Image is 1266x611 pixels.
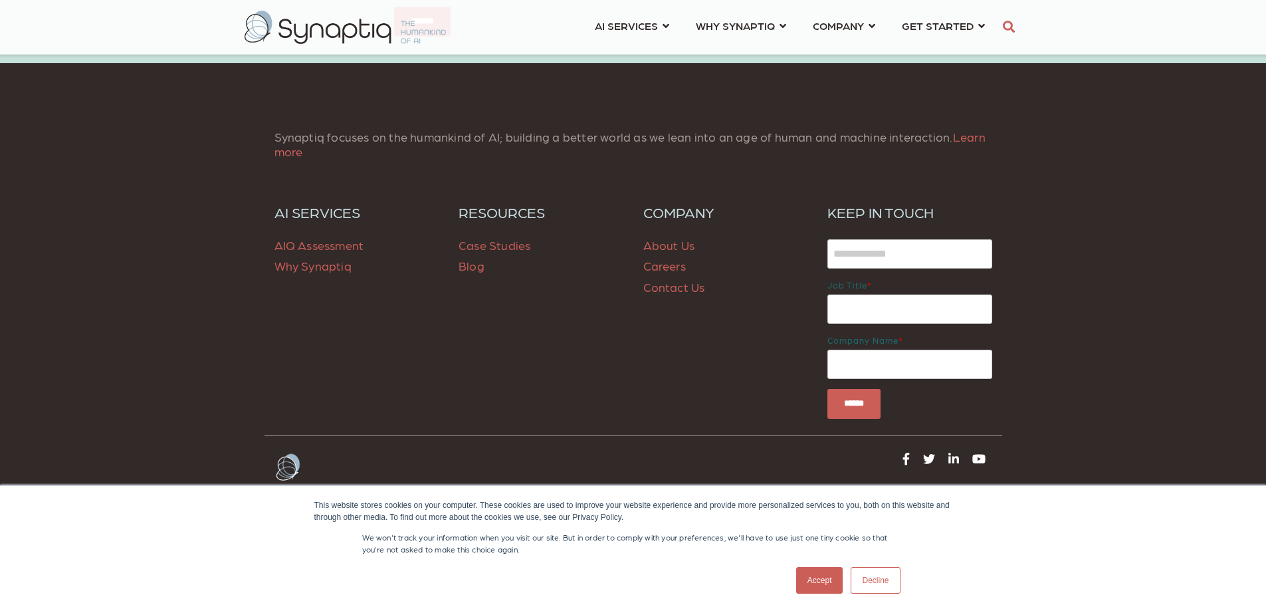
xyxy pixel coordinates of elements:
[274,130,986,158] a: Learn more
[827,203,992,221] h6: KEEP IN TOUCH
[362,531,904,555] p: We won't track your information when you visit our site. But in order to comply with your prefere...
[274,238,364,252] a: AIQ Assessment
[595,17,658,35] span: AI SERVICES
[595,13,669,38] a: AI SERVICES
[1035,467,1266,611] iframe: Chat Widget
[245,11,446,44] img: synaptiq logo-2
[813,17,864,35] span: COMPANY
[643,238,695,252] a: About Us
[643,280,705,294] a: Contact Us
[459,238,530,252] a: Case Studies
[459,203,623,221] a: RESOURCES
[813,13,875,38] a: COMPANY
[643,203,808,221] a: COMPANY
[796,567,843,594] a: Accept
[274,130,986,158] span: Synaptiq focuses on the humankind of AI; building a better world as we lean into an age of human ...
[902,13,985,38] a: GET STARTED
[274,259,352,273] a: Why Synaptiq
[851,567,900,594] a: Decline
[581,3,998,51] nav: menu
[827,335,898,345] span: Company name
[459,259,484,273] a: Blog
[314,499,952,523] div: This website stores cookies on your computer. These cookies are used to improve your website expe...
[696,13,786,38] a: WHY SYNAPTIQ
[827,280,867,290] span: Job title
[643,259,686,273] a: Careers
[274,453,301,482] img: Arctic-White Butterfly logo
[696,17,775,35] span: WHY SYNAPTIQ
[274,203,439,221] a: AI SERVICES
[902,17,974,35] span: GET STARTED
